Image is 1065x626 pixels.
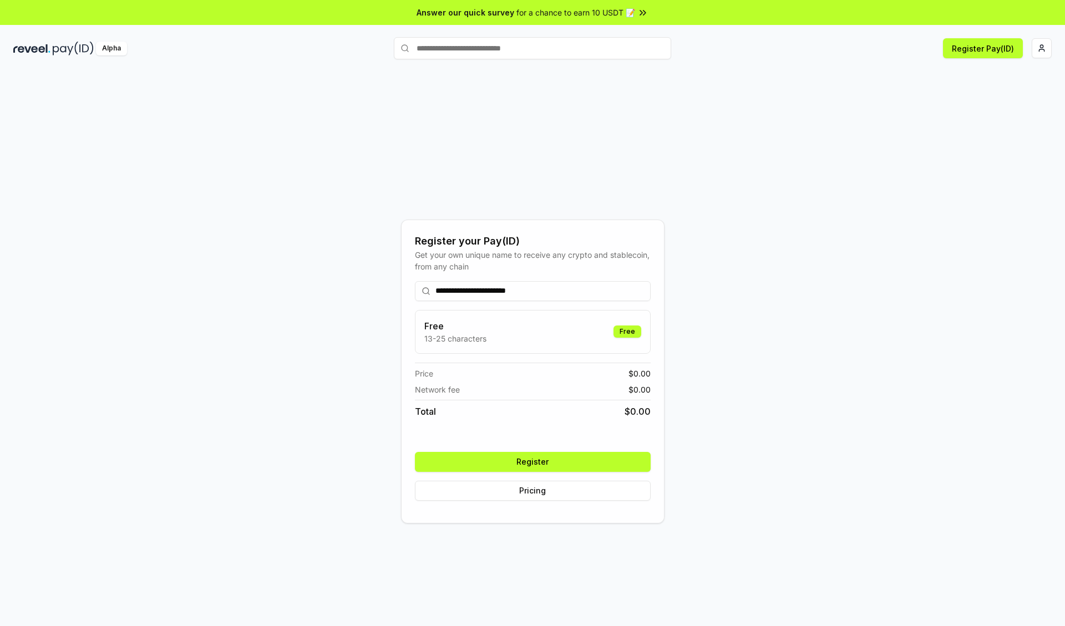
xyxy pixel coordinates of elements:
[415,384,460,395] span: Network fee
[96,42,127,55] div: Alpha
[415,481,651,501] button: Pricing
[415,233,651,249] div: Register your Pay(ID)
[415,368,433,379] span: Price
[415,405,436,418] span: Total
[943,38,1023,58] button: Register Pay(ID)
[417,7,514,18] span: Answer our quick survey
[415,452,651,472] button: Register
[424,319,486,333] h3: Free
[415,249,651,272] div: Get your own unique name to receive any crypto and stablecoin, from any chain
[625,405,651,418] span: $ 0.00
[628,368,651,379] span: $ 0.00
[424,333,486,344] p: 13-25 characters
[613,325,641,338] div: Free
[53,42,94,55] img: pay_id
[516,7,635,18] span: for a chance to earn 10 USDT 📝
[13,42,50,55] img: reveel_dark
[628,384,651,395] span: $ 0.00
